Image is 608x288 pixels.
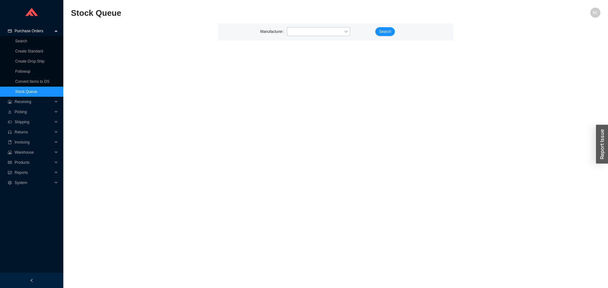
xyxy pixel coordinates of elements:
h2: Stock Queue [71,8,468,19]
span: fund [8,171,12,175]
button: Search [375,27,395,36]
span: Warehouse [15,147,53,157]
span: Invoicing [15,137,53,147]
span: Shipping [15,117,53,127]
span: System [15,178,53,188]
label: Manufacturer [260,27,287,36]
span: ML [593,8,598,18]
a: Create Standard [15,49,43,53]
span: setting [8,181,12,185]
span: Products [15,157,53,168]
a: Followup [15,69,30,74]
span: read [8,161,12,164]
span: credit-card [8,29,12,33]
span: Reports [15,168,53,178]
span: Purchase Orders [15,26,53,36]
span: Returns [15,127,53,137]
span: Search [379,28,391,35]
span: Picking [15,107,53,117]
span: left [30,279,34,282]
a: Convert Items to DS [15,79,49,84]
span: customer-service [8,130,12,134]
a: Stock Queue [15,89,37,94]
a: Create Drop Ship [15,59,45,64]
a: Search [15,39,27,43]
span: Receiving [15,97,53,107]
span: book [8,140,12,144]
